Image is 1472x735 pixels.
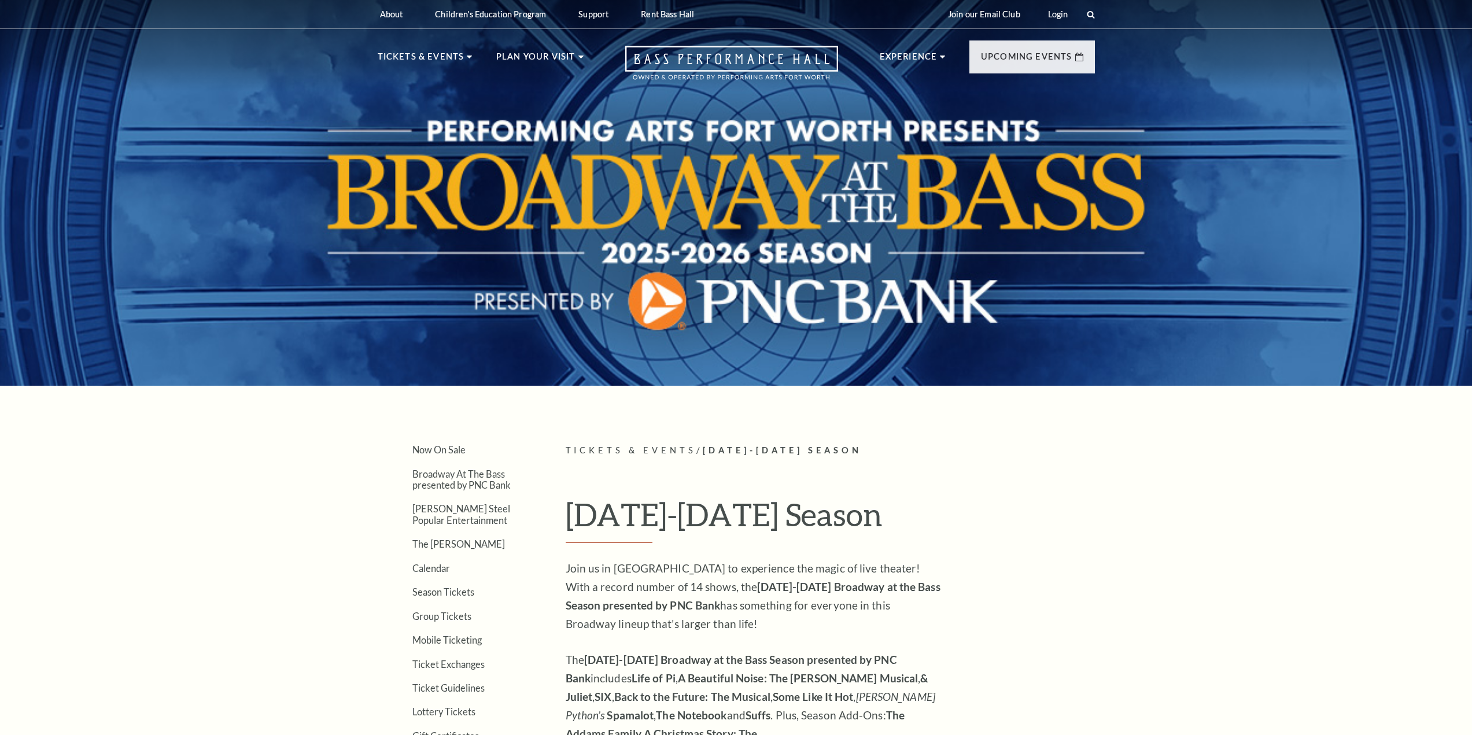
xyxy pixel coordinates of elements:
strong: Some Like It Hot [773,690,854,703]
strong: [DATE]-[DATE] Broadway at the Bass Season presented by PNC Bank [566,580,940,612]
p: Experience [880,50,938,71]
h1: [DATE]-[DATE] Season [566,496,1095,543]
p: About [380,9,403,19]
a: Calendar [412,563,450,574]
strong: Suffs [746,708,771,722]
p: Upcoming Events [981,50,1072,71]
p: Plan Your Visit [496,50,575,71]
strong: A Beautiful Noise: The [PERSON_NAME] Musical [678,671,918,685]
strong: Spamalot [607,708,654,722]
a: The [PERSON_NAME] [412,538,505,549]
p: Tickets & Events [378,50,464,71]
p: Children's Education Program [435,9,546,19]
strong: & Juliet [566,671,929,703]
span: [DATE]-[DATE] Season [703,445,862,455]
p: / [566,444,1095,458]
a: Lottery Tickets [412,706,475,717]
strong: The Notebook [656,708,726,722]
strong: Back to the Future: The Musical [614,690,770,703]
a: Mobile Ticketing [412,634,482,645]
a: Now On Sale [412,444,466,455]
strong: [DATE]-[DATE] Broadway at the Bass Season presented by PNC Bank [566,653,897,685]
span: Tickets & Events [566,445,697,455]
a: [PERSON_NAME] Steel Popular Entertainment [412,503,510,525]
p: Rent Bass Hall [641,9,694,19]
p: Support [578,9,608,19]
a: Ticket Exchanges [412,659,485,670]
a: Season Tickets [412,586,474,597]
strong: SIX [595,690,611,703]
p: Join us in [GEOGRAPHIC_DATA] to experience the magic of live theater! With a record number of 14 ... [566,559,942,633]
strong: Life of Pi [632,671,676,685]
a: Ticket Guidelines [412,682,485,693]
a: Group Tickets [412,611,471,622]
a: Broadway At The Bass presented by PNC Bank [412,468,511,490]
em: [PERSON_NAME] Python’s [566,690,935,722]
